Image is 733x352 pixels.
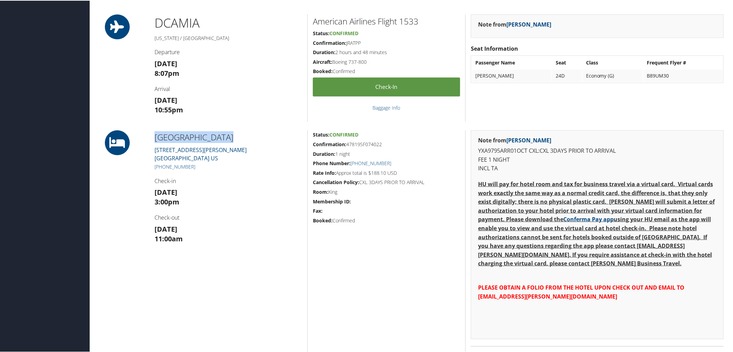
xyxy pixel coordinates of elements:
h5: 1 night [313,150,460,157]
strong: Confirmation: [313,140,346,147]
h1: DCA MIA [155,14,302,31]
strong: Membership ID: [313,198,351,204]
h5: 47819SF074022 [313,140,460,147]
strong: [DATE] [155,187,177,196]
strong: Duration: [313,150,335,157]
strong: Booked: [313,67,333,74]
strong: Note from [478,136,551,143]
h5: Confirmed [313,217,460,223]
strong: Aircraft: [313,58,332,64]
th: Class [583,56,643,68]
h2: [GEOGRAPHIC_DATA] [155,131,302,142]
h4: Departure [155,48,302,55]
strong: 10:55pm [155,104,183,114]
strong: Booked: [313,217,333,223]
a: Baggage Info [373,104,400,110]
strong: [DATE] [155,95,177,104]
h5: CXL 3DAYS PRIOR TO ARRIVAL [313,178,460,185]
h5: Confirmed [313,67,460,74]
a: [STREET_ADDRESS][PERSON_NAME][GEOGRAPHIC_DATA] US [155,145,247,161]
h5: JRATPP [313,39,460,46]
strong: [DATE] [155,58,177,68]
h4: Arrival [155,84,302,92]
strong: 3:00pm [155,197,179,206]
td: B89UM30 [644,69,723,81]
h5: King [313,188,460,195]
strong: 8:07pm [155,68,179,77]
a: [PERSON_NAME] [506,136,551,143]
h4: Check-out [155,213,302,221]
h5: [US_STATE] / [GEOGRAPHIC_DATA] [155,34,302,41]
strong: Cancellation Policy: [313,178,359,185]
th: Seat [552,56,582,68]
strong: Seat Information [471,44,518,52]
strong: Duration: [313,48,335,55]
h2: American Airlines Flight 1533 [313,15,460,27]
h5: Approx total is $188.10 USD [313,169,460,176]
a: [PHONE_NUMBER] [350,159,391,166]
strong: [DATE] [155,224,177,233]
strong: Status: [313,29,329,36]
span: Confirmed [329,131,358,137]
h5: Boeing 737-800 [313,58,460,65]
p: YXA9795ARR01OCT CXL:CXL 3DAYS PRIOR TO ARRIVAL FEE 1 NIGHT INCL TA [478,146,716,172]
span: Confirmed [329,29,358,36]
span: PLEASE OBTAIN A FOLIO FROM THE HOTEL UPON CHECK OUT AND EMAIL TO [EMAIL_ADDRESS][PERSON_NAME][DOM... [478,283,684,300]
strong: Note from [478,20,551,28]
th: Frequent Flyer # [644,56,723,68]
th: Passenger Name [472,56,552,68]
strong: Fax: [313,207,323,213]
a: Check-in [313,77,460,96]
a: Conferma Pay app [563,215,614,222]
td: Economy (G) [583,69,643,81]
h4: Check-in [155,177,302,184]
a: [PERSON_NAME] [506,20,551,28]
td: 24D [552,69,582,81]
strong: Rate Info: [313,169,336,175]
a: [PHONE_NUMBER] [155,163,195,169]
strong: Status: [313,131,329,137]
strong: 11:00am [155,233,183,243]
td: [PERSON_NAME] [472,69,552,81]
h5: 2 hours and 48 minutes [313,48,460,55]
strong: Room: [313,188,328,194]
strong: HU will pay for hotel room and tax for business travel via a virtual card. Virtual cards work exa... [478,180,715,266]
strong: Confirmation: [313,39,346,46]
strong: Phone Number: [313,159,350,166]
